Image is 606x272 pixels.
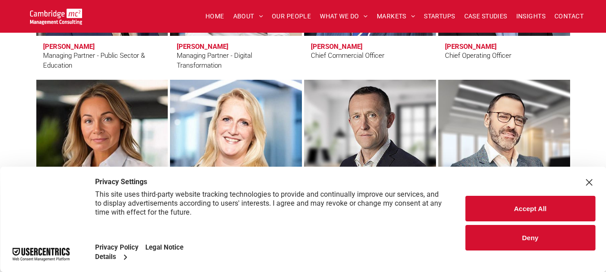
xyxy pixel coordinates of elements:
div: Chief Operating Officer [445,51,511,61]
a: WHAT WE DO [315,9,372,23]
h3: [PERSON_NAME] [311,43,362,51]
a: STARTUPS [419,9,459,23]
a: ABOUT [229,9,268,23]
a: OUR PEOPLE [267,9,315,23]
img: Go to Homepage [30,9,82,25]
a: Jason Jennings | Managing Partner - UK & Ireland [304,80,436,187]
a: Your Business Transformed | Cambridge Management Consulting [30,10,82,19]
h3: [PERSON_NAME] [43,43,95,51]
a: Mauro Mortali | Managing Partner - Strategy | Cambridge Management Consulting [438,80,570,187]
a: Kate Hancock | Executive Support | Cambridge Management Consulting [36,80,168,187]
a: INSIGHTS [512,9,550,23]
div: Managing Partner - Digital Transformation [177,51,295,71]
a: HOME [201,9,229,23]
a: MARKETS [372,9,419,23]
a: Faye Holland | Managing Partner - Client PR & Marketing [170,80,302,187]
h3: [PERSON_NAME] [445,43,497,51]
a: CASE STUDIES [460,9,512,23]
div: Managing Partner - Public Sector & Education [43,51,161,71]
h3: [PERSON_NAME] [177,43,228,51]
div: Chief Commercial Officer [311,51,384,61]
a: CONTACT [550,9,588,23]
